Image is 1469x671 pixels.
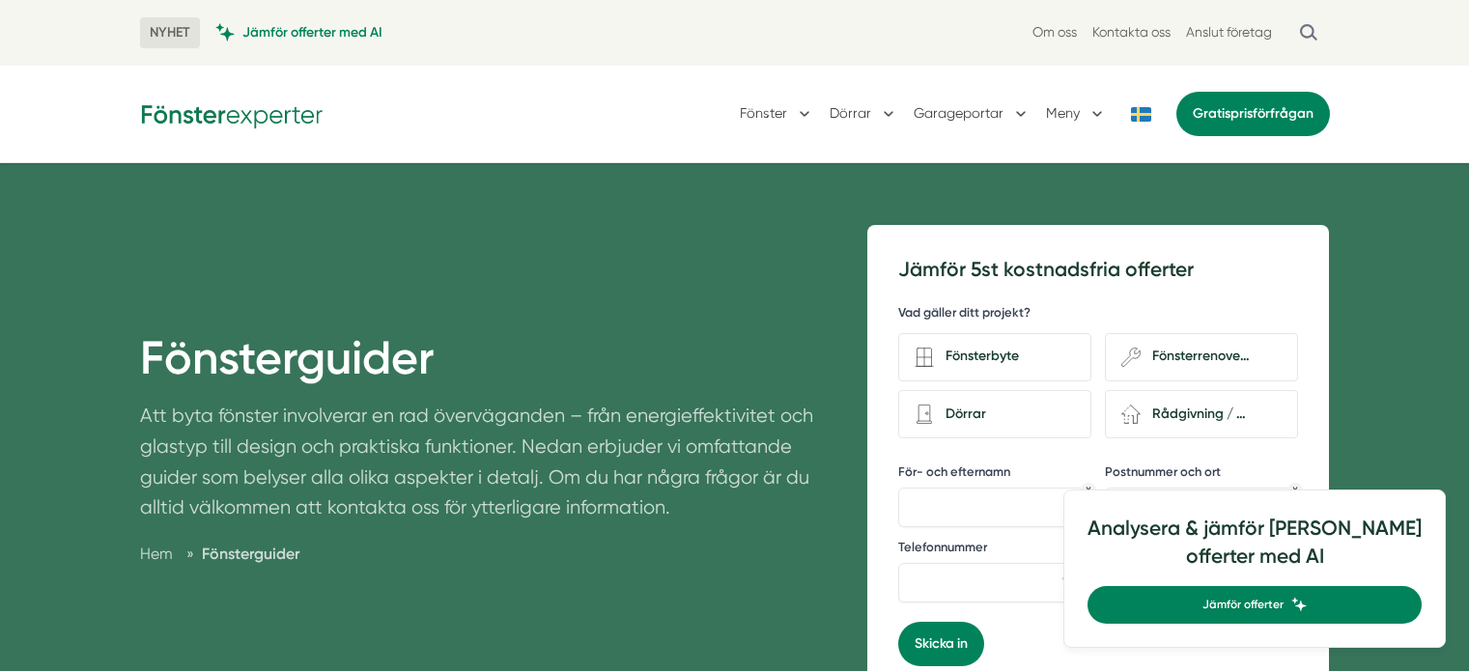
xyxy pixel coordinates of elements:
[1176,92,1330,136] a: Gratisprisförfrågan
[1088,514,1422,586] h4: Analysera & jämför [PERSON_NAME] offerter med AI
[898,463,1091,485] label: För- och efternamn
[1202,596,1284,614] span: Jämför offerter
[1088,586,1422,624] a: Jämför offerter
[186,542,194,566] span: »
[1193,105,1230,122] span: Gratis
[215,23,382,42] a: Jämför offerter med AI
[140,545,173,563] a: Hem
[140,401,822,532] p: Att byta fönster involverar en rad överväganden – från energieffektivitet och glastyp till design...
[1186,23,1272,42] a: Anslut företag
[1085,487,1092,494] div: Obligatoriskt
[898,256,1298,283] h3: Jämför 5st kostnadsfria offerter
[140,542,822,566] nav: Breadcrumb
[140,98,324,128] img: Fönsterexperter Logotyp
[1291,487,1299,494] div: Obligatoriskt
[242,23,382,42] span: Jämför offerter med AI
[1092,23,1171,42] a: Kontakta oss
[140,17,200,48] span: NYHET
[740,89,814,139] button: Fönster
[898,304,1031,325] h5: Vad gäller ditt projekt?
[1046,89,1107,139] button: Meny
[202,545,299,563] a: Fönsterguider
[140,330,822,402] h1: Fönsterguider
[830,89,898,139] button: Dörrar
[898,539,1091,560] label: Telefonnummer
[1032,23,1077,42] a: Om oss
[914,89,1031,139] button: Garageportar
[1105,463,1298,485] label: Postnummer och ort
[898,622,984,666] button: Skicka in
